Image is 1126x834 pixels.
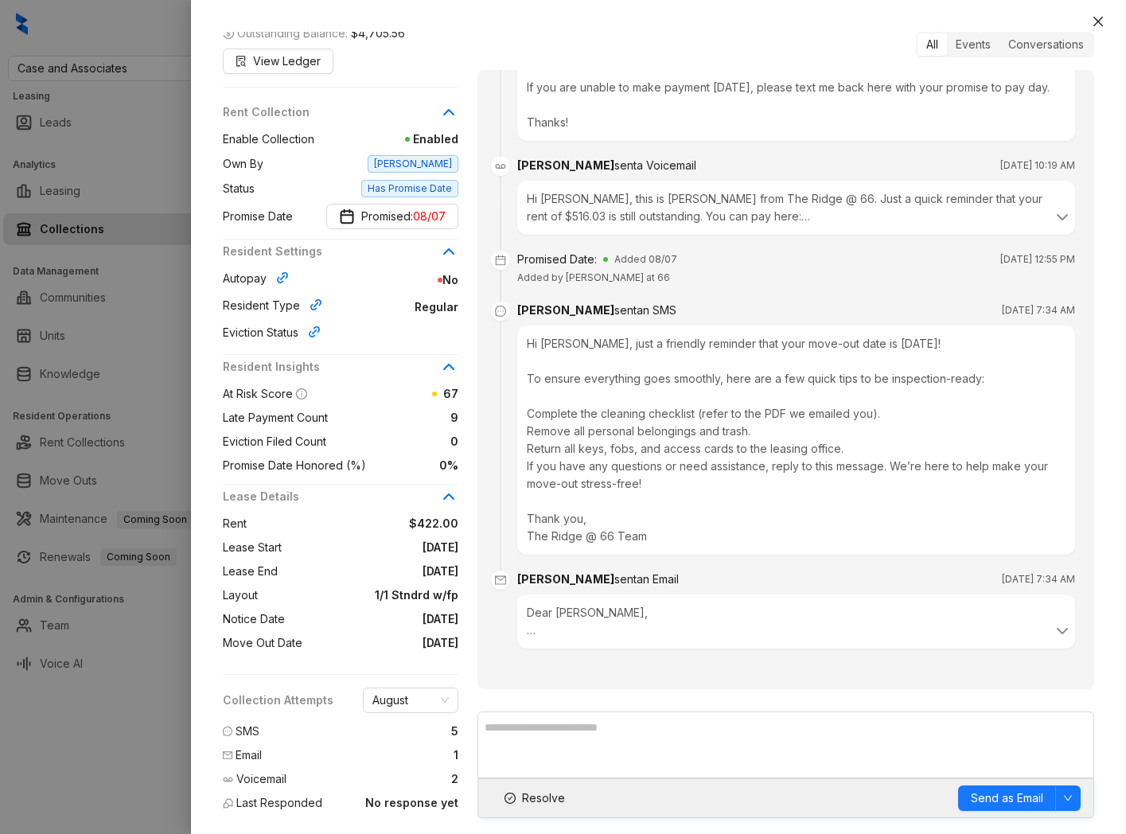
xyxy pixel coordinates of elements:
span: sent a Voicemail [614,158,696,172]
img: Voicemail Icon [223,774,233,785]
span: [DATE] 12:55 PM [1000,251,1075,267]
div: All [918,33,947,56]
span: 0 [326,433,458,450]
div: Promised Date: [517,251,597,268]
span: August [372,688,449,712]
span: $4,705.56 [351,25,405,42]
span: Send as Email [971,789,1043,807]
span: 08/07 [413,208,446,225]
span: Promise Date [223,208,293,225]
span: [DATE] [285,610,458,628]
img: Voicemail Icon [491,157,510,176]
span: calendar [491,251,510,270]
span: dollar [223,28,234,39]
span: sent an Email [614,572,679,586]
span: Voicemail [236,770,286,788]
button: Promise DatePromised: 08/07 [326,204,458,229]
div: Autopay [223,270,295,290]
span: At Risk Score [223,387,293,400]
span: Resident Insights [223,358,439,376]
span: Lease Details [223,488,439,505]
span: Resident Settings [223,243,439,260]
span: Promised: [361,208,446,225]
span: No response yet [365,794,458,812]
div: Hi [PERSON_NAME], this is [PERSON_NAME] from The Ridge @ 66. Just a quick reminder that your rent... [527,190,1066,225]
span: $422.00 [247,515,458,532]
span: SMS [236,723,259,740]
span: Lease End [223,563,278,580]
span: 67 [443,387,458,400]
span: close [1092,15,1105,28]
div: Events [947,33,999,56]
div: Conversations [999,33,1093,56]
span: Layout [223,587,258,604]
span: check-circle [505,793,516,804]
span: Own By [223,155,263,173]
span: [DATE] 10:19 AM [1000,158,1075,173]
span: 1/1 Stndrd w/fp [258,587,458,604]
span: Outstanding Balance: [223,25,405,42]
button: Send as Email [958,785,1056,811]
span: 0% [366,457,458,474]
span: No [295,271,458,289]
span: Collection Attempts [223,692,333,709]
div: Resident Type [223,297,329,318]
span: down [1063,793,1073,803]
div: Resident Settings [223,243,458,270]
span: Status [223,180,255,197]
span: Lease Start [223,539,282,556]
span: Added 08/07 [614,251,677,267]
div: Hi [PERSON_NAME], this is [PERSON_NAME] from The Ridge @ 66. Just a quick reminder that your rent... [517,17,1075,141]
span: Rent Collection [223,103,439,121]
span: [PERSON_NAME] [368,155,458,173]
span: file-search [236,56,247,67]
div: [PERSON_NAME] [517,157,696,174]
span: View Ledger [253,53,321,70]
span: 9 [328,409,458,427]
span: Promise Date Honored (%) [223,457,366,474]
div: Lease Details [223,488,458,515]
span: Email [236,746,262,764]
span: Has Promise Date [361,180,458,197]
div: [PERSON_NAME] [517,302,676,319]
span: Enabled [314,131,458,148]
span: Regular [329,298,458,316]
span: message [223,727,232,736]
img: Promise Date [339,208,355,224]
div: Rent Collection [223,103,458,131]
img: Last Responded Icon [223,798,233,809]
span: [DATE] [302,634,458,652]
span: [DATE] [282,539,458,556]
span: message [491,302,510,321]
button: Resolve [491,785,579,811]
span: mail [491,571,510,590]
span: Eviction Filed Count [223,433,326,450]
div: Dear [PERSON_NAME], As you prepare for your move-out, we've attached the cleaning and damage chec... [527,604,1066,639]
span: Late Payment Count [223,409,328,427]
span: [DATE] 7:34 AM [1002,571,1075,587]
div: Eviction Status [223,324,327,345]
span: mail [223,750,232,760]
span: Move Out Date [223,634,302,652]
span: 1 [454,746,458,764]
span: Notice Date [223,610,285,628]
span: info-circle [296,388,307,399]
button: Close [1089,12,1108,31]
div: Hi [PERSON_NAME], just a friendly reminder that your move-out date is [DATE]! To ensure everythin... [517,325,1075,555]
span: Rent [223,515,247,532]
div: [PERSON_NAME] [517,571,679,588]
span: [DATE] [278,563,458,580]
span: 5 [451,723,458,740]
button: View Ledger [223,49,333,74]
span: Enable Collection [223,131,314,148]
span: sent an SMS [614,303,676,317]
div: Resident Insights [223,358,458,385]
span: 2 [451,770,458,788]
span: Last Responded [236,794,322,812]
span: Resolve [522,789,565,807]
div: segmented control [916,32,1094,57]
span: [DATE] 7:34 AM [1002,302,1075,318]
span: Added by [PERSON_NAME] at 66 [517,271,670,283]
